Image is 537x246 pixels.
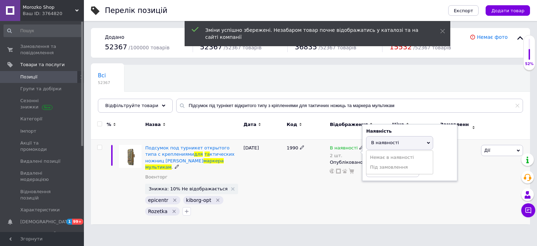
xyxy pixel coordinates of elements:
div: Автозаповнення характеристик [91,92,186,118]
a: Немає фото [477,34,508,40]
span: Додати товар [491,8,524,13]
span: Групи та добірки [20,86,62,92]
span: ктических ножниц [PERSON_NAME] [145,152,234,163]
span: В наявності [330,145,358,153]
div: Зміни успішно збережені. Незабаром товар почне відображатись у каталозі та на сайті компанії [205,27,423,41]
span: . [172,164,173,170]
span: Всі [98,72,106,79]
span: Дата [244,121,257,128]
span: 52367 [98,80,110,85]
span: [DEMOGRAPHIC_DATA] [20,219,72,225]
input: Пошук [3,24,83,37]
span: Morozko Shop [23,4,75,10]
span: Видалені модерацією [20,170,65,183]
span: Подсумок под турникет открытого типа с креплениями [145,145,229,157]
span: Відфільтруйте товари [105,103,158,108]
div: 2 шт. [330,153,364,158]
li: Під замовлення [366,162,433,172]
span: Назва [145,121,160,128]
span: Замовлення [440,121,470,134]
span: для [194,152,203,157]
input: Пошук по назві позиції, артикулу і пошуковим запитам [176,99,523,113]
span: epicentr [148,197,168,203]
span: Знижка: 10% Не відображається [149,187,228,191]
span: / 100000 товарів [129,45,170,50]
span: маркера [203,158,224,163]
span: Імпорт [20,128,36,134]
div: Наявність [366,128,453,134]
button: Чат з покупцем [521,203,535,217]
span: Rozetka [148,209,167,214]
span: Автозаповнення характе... [98,99,172,105]
button: Експорт [448,5,479,16]
span: % [107,121,111,128]
span: 1 [66,219,72,225]
span: 52367 [105,43,127,51]
span: Видалені позиції [20,158,60,164]
svg: Видалити мітку [215,197,221,203]
li: Немає в наявності [366,153,433,162]
span: Експорт [454,8,473,13]
span: 99+ [72,219,84,225]
span: Відображення [330,121,368,128]
span: Акції та промокоди [20,140,65,153]
div: 52% [524,62,535,66]
span: Сезонні знижки [20,98,65,110]
span: Дії [484,148,490,153]
span: Характеристики [20,207,60,213]
span: 1990 [287,145,298,150]
div: Ваш ID: 3764820 [23,10,84,17]
span: мультикам [145,164,171,170]
span: Ціна [392,121,404,128]
div: Перелік позицій [105,7,167,14]
span: Код [287,121,297,128]
svg: Видалити мітку [171,209,177,214]
span: Позиції [20,74,37,80]
span: Категорії [20,116,42,122]
button: Додати товар [486,5,530,16]
a: Военторг [145,174,167,180]
span: kiborg-opt [186,197,211,203]
span: Товари та послуги [20,62,65,68]
span: Відновлення позицій [20,189,65,201]
span: Показники роботи компанії [20,231,65,243]
div: Опубліковано [330,159,388,166]
svg: Видалити мітку [172,197,178,203]
span: Замовлення та повідомлення [20,43,65,56]
div: 0 [436,140,479,225]
img: Подсумок под турникет открытого типа с креплениями для тактических ножниц и маркера мультикам. [119,145,142,168]
span: В наявності [371,140,399,145]
span: та [205,152,210,157]
div: [DATE] [242,140,285,225]
a: Подсумок под турникет открытого типа с креплениямидлятактических ножниц [PERSON_NAME]маркерамульт... [145,145,234,170]
span: Додано [105,34,124,40]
